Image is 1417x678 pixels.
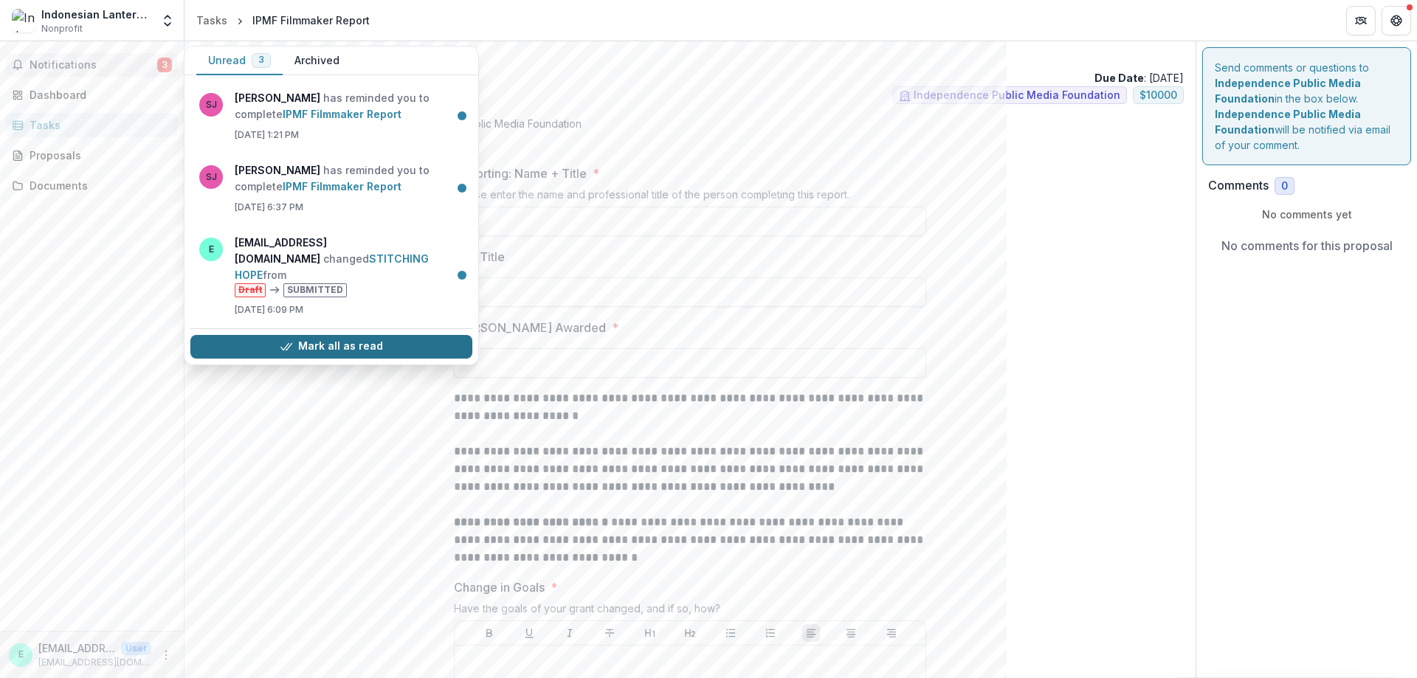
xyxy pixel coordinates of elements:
button: Strike [601,624,618,642]
div: Dashboard [30,87,166,103]
button: Open entity switcher [157,6,178,35]
button: Align Right [883,624,900,642]
strong: Independence Public Media Foundation [1215,108,1361,136]
div: Send comments or questions to in the box below. will be notified via email of your comment. [1202,47,1411,165]
div: IPMF Filmmaker Report [252,13,370,28]
nav: breadcrumb [190,10,376,31]
button: Heading 1 [641,624,659,642]
button: Bullet List [722,624,739,642]
p: STITCHING HOPE [196,53,1184,69]
p: [PERSON_NAME] Awarded [454,319,606,336]
a: Tasks [190,10,233,31]
button: Archived [283,46,351,75]
a: Tasks [6,113,178,137]
img: Indonesian Lantern Media [12,9,35,32]
button: Ordered List [762,624,779,642]
p: Reporting: Name + Title [454,165,587,182]
span: Notifications [30,59,157,72]
h2: Comments [1208,179,1269,193]
p: [EMAIL_ADDRESS][DOMAIN_NAME] [38,656,151,669]
div: Documents [30,178,166,193]
div: Tasks [30,117,166,133]
button: Unread [196,46,283,75]
span: 3 [258,55,264,65]
button: Heading 2 [681,624,699,642]
p: User [121,642,151,655]
div: Indonesian Lantern Media [41,7,151,22]
span: 0 [1281,180,1288,193]
button: More [157,646,175,664]
button: Underline [520,624,538,642]
p: has reminded you to complete [235,90,463,122]
div: Have the goals of your grant changed, and if so, how? [454,602,926,620]
a: Proposals [6,143,178,167]
button: Notifications3 [6,53,178,77]
p: Change in Goals [454,578,545,596]
a: IPMF Filmmaker Report [283,180,401,193]
a: Dashboard [6,83,178,107]
div: editorial@indonesianlantern.com [18,650,24,660]
p: : [DATE] [1094,70,1184,86]
a: Documents [6,173,178,198]
a: IPMF Filmmaker Report [283,108,401,120]
p: Film Title [454,248,505,266]
strong: Due Date [1094,72,1144,84]
button: Mark all as read [190,335,472,359]
p: : [PERSON_NAME] from Independence Public Media Foundation [208,116,1172,131]
span: 3 [157,58,172,72]
button: Align Left [802,624,820,642]
a: STITCHING HOPE [235,252,429,281]
strong: Independence Public Media Foundation [1215,77,1361,105]
button: Bold [480,624,498,642]
p: changed from [235,235,463,297]
p: has reminded you to complete [235,162,463,195]
p: No comments yet [1208,207,1405,222]
span: Independence Public Media Foundation [914,89,1120,102]
span: $ 10000 [1140,89,1177,102]
p: [EMAIL_ADDRESS][DOMAIN_NAME] [38,640,115,656]
button: Get Help [1382,6,1411,35]
button: Italicize [561,624,579,642]
button: Align Center [842,624,860,642]
button: Partners [1346,6,1376,35]
div: Proposals [30,148,166,163]
p: No comments for this proposal [1221,237,1393,255]
span: Nonprofit [41,22,83,35]
div: Tasks [196,13,227,28]
div: Please enter the name and professional title of the person completing this report. [454,188,926,207]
